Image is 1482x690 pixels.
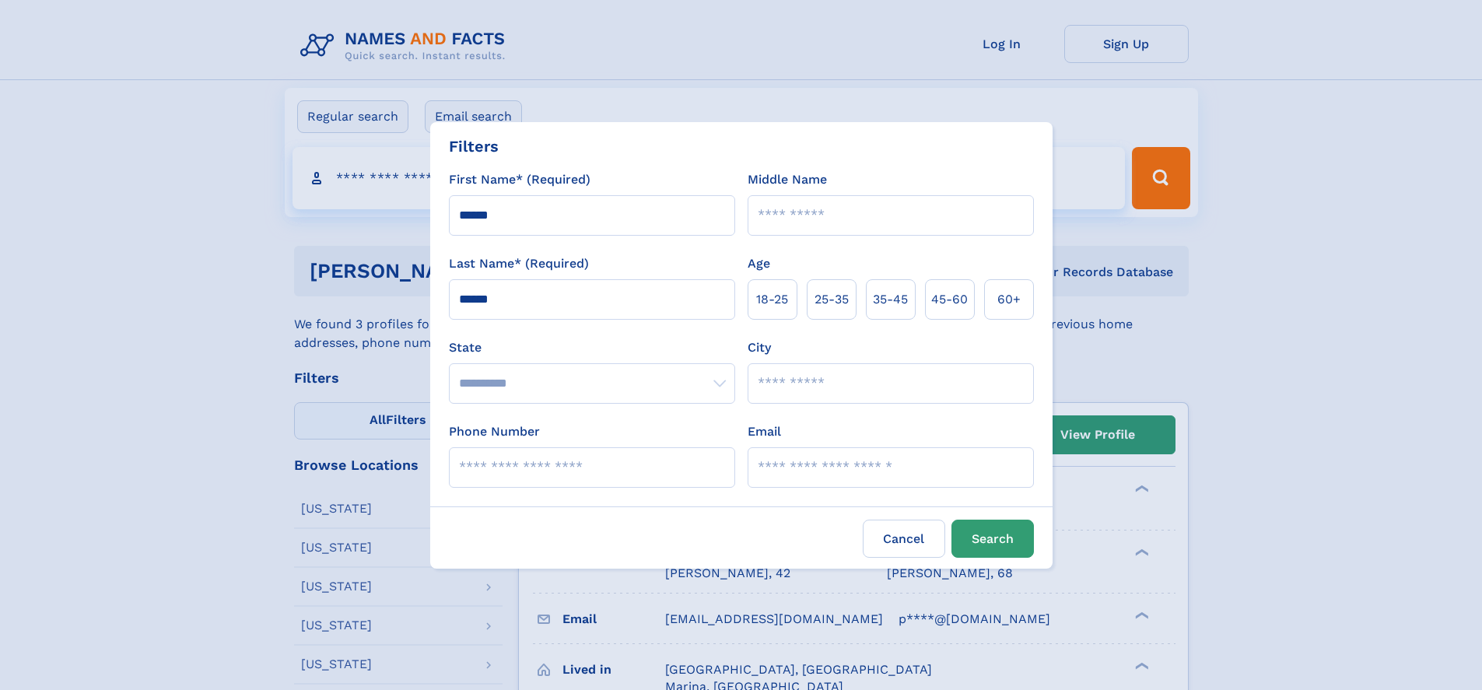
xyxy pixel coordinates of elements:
[449,338,735,357] label: State
[748,338,771,357] label: City
[931,290,968,309] span: 45‑60
[449,422,540,441] label: Phone Number
[449,135,499,158] div: Filters
[873,290,908,309] span: 35‑45
[756,290,788,309] span: 18‑25
[748,422,781,441] label: Email
[951,520,1034,558] button: Search
[997,290,1021,309] span: 60+
[449,254,589,273] label: Last Name* (Required)
[863,520,945,558] label: Cancel
[748,254,770,273] label: Age
[815,290,849,309] span: 25‑35
[449,170,590,189] label: First Name* (Required)
[748,170,827,189] label: Middle Name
